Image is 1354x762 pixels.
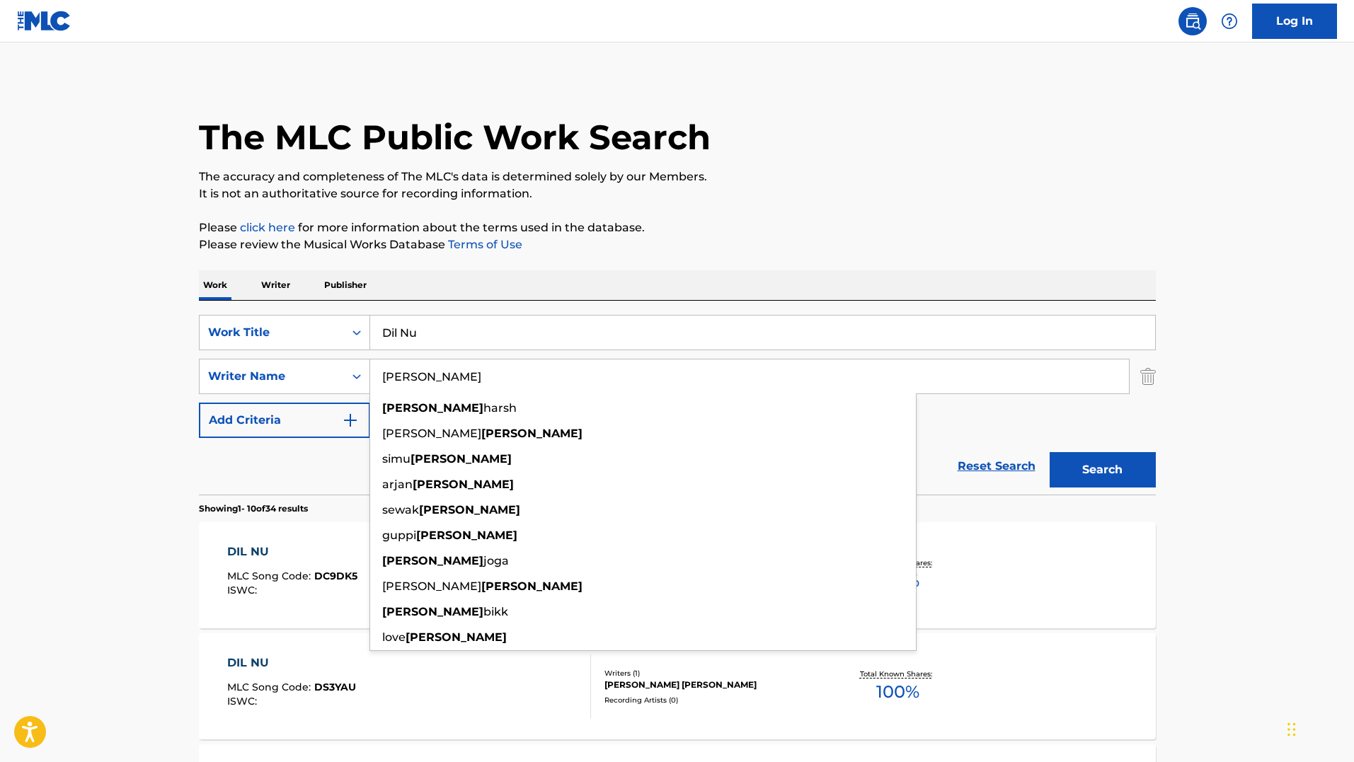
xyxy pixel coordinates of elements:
a: click here [240,221,295,234]
strong: [PERSON_NAME] [481,427,583,440]
p: Work [199,270,231,300]
p: Writer [257,270,294,300]
div: Work Title [208,324,335,341]
div: Drag [1287,708,1296,751]
p: Showing 1 - 10 of 34 results [199,502,308,515]
button: Add Criteria [199,403,370,438]
p: Please review the Musical Works Database [199,236,1156,253]
span: 100 % [876,679,919,705]
a: Reset Search [951,451,1043,482]
strong: [PERSON_NAME] [411,452,512,466]
div: Writer Name [208,368,335,385]
strong: [PERSON_NAME] [382,554,483,567]
span: DS3YAU [314,681,356,693]
div: DIL NU [227,654,356,671]
span: harsh [483,401,517,415]
span: MLC Song Code : [227,570,314,582]
form: Search Form [199,315,1156,495]
a: DIL NUMLC Song Code:DS3YAUISWC:Writers (1)[PERSON_NAME] [PERSON_NAME]Recording Artists (0)Total K... [199,633,1156,739]
img: help [1221,13,1238,30]
div: [PERSON_NAME] [PERSON_NAME] [604,679,818,691]
h1: The MLC Public Work Search [199,116,711,158]
span: ISWC : [227,695,260,708]
p: Publisher [320,270,371,300]
a: DIL NUMLC Song Code:DC9DK5ISWC:Writers (3)[PERSON_NAME] [PERSON_NAME] [PERSON_NAME], TIMOR SHAITR... [199,522,1156,628]
span: sewak [382,503,419,516]
span: guppi [382,529,416,542]
button: Search [1050,452,1156,487]
span: MLC Song Code : [227,681,314,693]
img: 9d2ae6d4665cec9f34b9.svg [342,412,359,429]
p: Total Known Shares: [860,669,936,679]
span: simu [382,452,411,466]
p: The accuracy and completeness of The MLC's data is determined solely by our Members. [199,168,1156,185]
strong: [PERSON_NAME] [382,401,483,415]
strong: [PERSON_NAME] [481,579,583,593]
iframe: Chat Widget [1283,694,1354,762]
strong: [PERSON_NAME] [413,478,514,491]
span: [PERSON_NAME] [382,579,481,593]
strong: [PERSON_NAME] [416,529,517,542]
img: search [1184,13,1201,30]
span: love [382,630,406,644]
span: arjan [382,478,413,491]
a: Terms of Use [445,238,522,251]
div: Writers ( 1 ) [604,668,818,679]
div: DIL NU [227,543,357,560]
span: joga [483,554,509,567]
strong: [PERSON_NAME] [419,503,520,516]
span: bikk [483,605,508,618]
img: Delete Criterion [1140,359,1156,394]
strong: [PERSON_NAME] [382,605,483,618]
div: Help [1215,7,1244,35]
p: It is not an authoritative source for recording information. [199,185,1156,202]
span: [PERSON_NAME] [382,427,481,440]
strong: [PERSON_NAME] [406,630,507,644]
a: Public Search [1178,7,1207,35]
span: ISWC : [227,584,260,596]
span: DC9DK5 [314,570,357,582]
div: Recording Artists ( 0 ) [604,695,818,705]
img: MLC Logo [17,11,71,31]
a: Log In [1252,4,1337,39]
p: Please for more information about the terms used in the database. [199,219,1156,236]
